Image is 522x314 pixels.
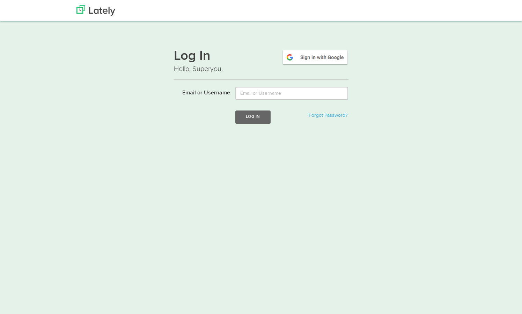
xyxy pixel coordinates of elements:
[76,5,115,16] img: Lately
[309,113,347,118] a: Forgot Password?
[235,110,270,123] button: Log In
[235,87,348,100] input: Email or Username
[174,49,348,64] h1: Log In
[174,64,348,74] p: Hello, Superyou.
[169,87,230,97] label: Email or Username
[282,49,348,65] img: google-signin.png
